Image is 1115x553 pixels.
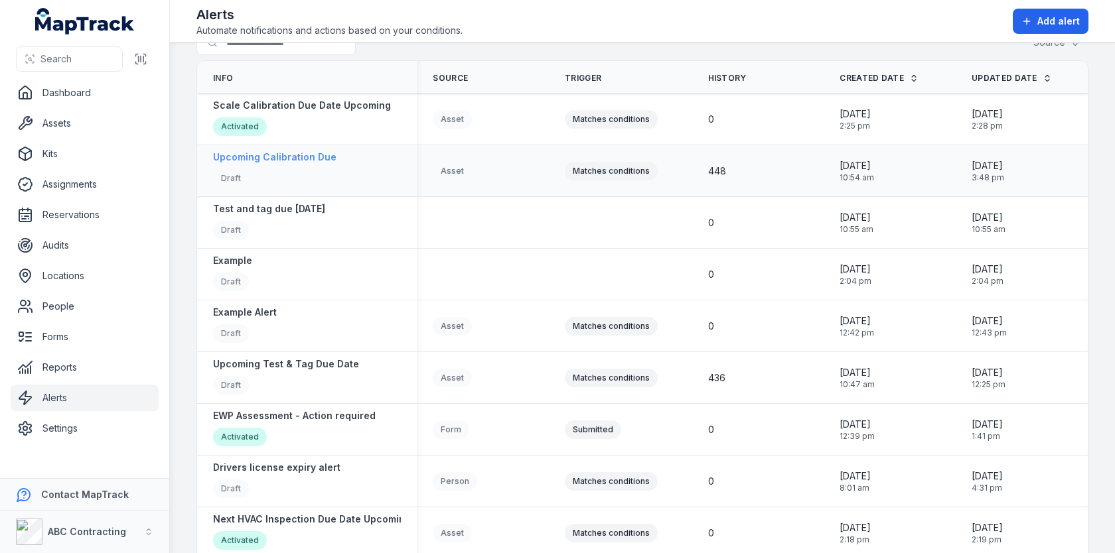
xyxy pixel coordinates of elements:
[213,409,376,422] strong: EWP Assessment - Action required
[972,159,1004,183] time: 04/08/2025, 3:48:16 pm
[213,169,249,188] div: Draft
[213,479,249,498] div: Draft
[708,475,714,488] span: 0
[972,224,1005,235] span: 10:55 am
[213,73,233,84] span: Info
[35,8,135,34] a: MapTrack
[972,263,1003,286] time: 15/07/2025, 2:04:29 pm
[213,357,359,371] strong: Upcoming Test & Tag Due Date
[565,369,658,387] div: Matches conditions
[972,366,1005,379] span: [DATE]
[840,469,871,483] span: [DATE]
[213,99,391,139] a: Scale Calibration Due Date UpcomingActivated
[213,99,391,112] strong: Scale Calibration Due Date Upcoming
[972,469,1003,493] time: 18/06/2025, 4:31:16 pm
[213,409,376,450] a: EWP Assessment - Action requiredActivated
[972,73,1052,84] a: Updated Date
[972,379,1005,390] span: 12:25 pm
[213,324,249,343] div: Draft
[11,171,159,198] a: Assignments
[840,328,874,338] span: 12:42 pm
[708,526,714,540] span: 0
[213,202,325,243] a: Test and tag due [DATE]Draft
[213,376,249,395] div: Draft
[840,314,874,338] time: 11/07/2025, 12:42:38 pm
[708,320,714,333] span: 0
[41,489,129,500] strong: Contact MapTrack
[213,357,359,398] a: Upcoming Test & Tag Due DateDraft
[433,369,472,387] div: Asset
[11,202,159,228] a: Reservations
[972,121,1003,131] span: 2:28 pm
[972,276,1003,286] span: 2:04 pm
[708,371,725,385] span: 436
[840,521,871,545] time: 12/06/2025, 2:18:26 pm
[840,431,875,442] span: 12:39 pm
[972,521,1003,545] time: 12/06/2025, 2:19:22 pm
[972,314,1007,338] time: 11/07/2025, 12:43:40 pm
[213,306,277,319] strong: Example Alert
[972,159,1004,172] span: [DATE]
[11,415,159,442] a: Settings
[972,418,1003,442] time: 23/07/2025, 1:41:35 pm
[972,418,1003,431] span: [DATE]
[708,73,747,84] span: History
[972,483,1003,493] span: 4:31 pm
[972,211,1005,224] span: [DATE]
[433,472,477,491] div: Person
[196,5,463,24] h2: Alerts
[972,328,1007,338] span: 12:43 pm
[213,221,249,239] div: Draft
[840,314,874,328] span: [DATE]
[972,107,1003,121] span: [DATE]
[11,324,159,350] a: Forms
[840,263,871,286] time: 15/07/2025, 2:04:29 pm
[11,293,159,320] a: People
[840,418,875,431] span: [DATE]
[433,110,472,129] div: Asset
[708,268,714,281] span: 0
[840,107,871,121] span: [DATE]
[433,524,472,542] div: Asset
[11,385,159,411] a: Alerts
[840,366,875,390] time: 03/07/2025, 10:47:08 am
[565,524,658,542] div: Matches conditions
[213,117,267,136] div: Activated
[840,263,871,276] span: [DATE]
[972,431,1003,442] span: 1:41 pm
[708,216,714,229] span: 0
[840,107,871,131] time: 11/08/2025, 2:25:44 pm
[840,418,875,442] time: 30/06/2025, 12:39:51 pm
[972,469,1003,483] span: [DATE]
[840,534,871,545] span: 2:18 pm
[40,52,72,66] span: Search
[1037,15,1080,28] span: Add alert
[433,73,468,84] span: Source
[565,317,658,336] div: Matches conditions
[972,107,1003,131] time: 11/08/2025, 2:28:14 pm
[972,366,1005,390] time: 23/07/2025, 12:25:49 pm
[840,379,875,390] span: 10:47 am
[213,513,411,526] strong: Next HVAC Inspection Due Date Upcoming
[840,366,875,379] span: [DATE]
[840,121,871,131] span: 2:25 pm
[213,513,411,553] a: Next HVAC Inspection Due Date UpcomingActivated
[972,172,1004,183] span: 3:48 pm
[433,317,472,336] div: Asset
[840,483,871,493] span: 8:01 am
[840,73,904,84] span: Created Date
[433,162,472,180] div: Asset
[972,314,1007,328] span: [DATE]
[213,202,325,215] strong: Test and tag due [DATE]
[213,254,252,294] a: ExampleDraft
[11,80,159,106] a: Dashboard
[840,224,873,235] span: 10:55 am
[840,172,874,183] span: 10:54 am
[840,159,874,172] span: [DATE]
[11,232,159,259] a: Audits
[840,211,873,235] time: 16/07/2025, 10:55:59 am
[213,461,340,474] strong: Drivers license expiry alert
[565,110,658,129] div: Matches conditions
[213,461,340,501] a: Drivers license expiry alertDraft
[565,420,621,439] div: Submitted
